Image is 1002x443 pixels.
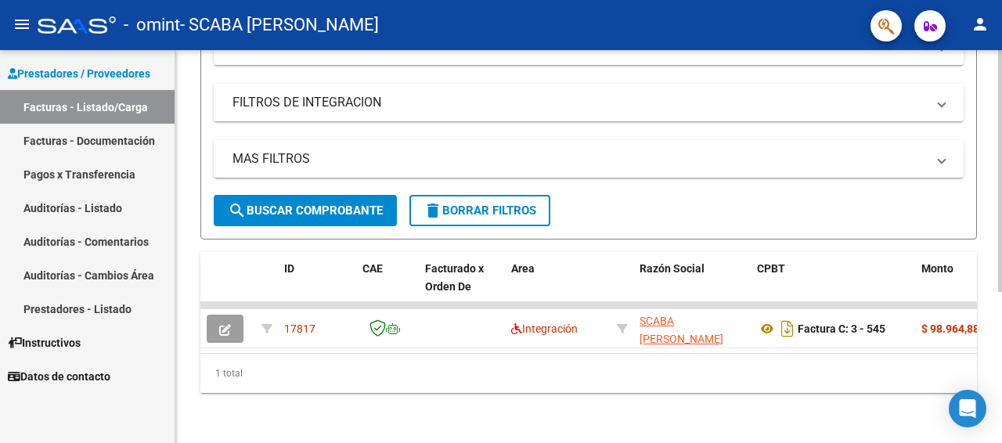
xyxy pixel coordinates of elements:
datatable-header-cell: CAE [356,252,419,321]
span: Integración [511,322,578,335]
span: Borrar Filtros [424,203,536,218]
span: - omint [124,8,180,42]
span: - SCABA [PERSON_NAME] [180,8,379,42]
datatable-header-cell: CPBT [751,252,915,321]
button: Buscar Comprobante [214,195,397,226]
span: Razón Social [640,262,705,275]
strong: Factura C: 3 - 545 [798,322,885,335]
mat-icon: menu [13,15,31,34]
mat-icon: person [971,15,989,34]
mat-panel-title: FILTROS DE INTEGRACION [232,94,926,111]
span: ID [284,262,294,275]
span: CPBT [757,262,785,275]
span: Prestadores / Proveedores [8,65,150,82]
datatable-header-cell: Facturado x Orden De [419,252,505,321]
mat-icon: search [228,201,247,220]
div: 27141381402 [640,312,744,345]
span: Monto [921,262,953,275]
datatable-header-cell: Razón Social [633,252,751,321]
span: Area [511,262,535,275]
mat-expansion-panel-header: MAS FILTROS [214,140,964,178]
datatable-header-cell: Area [505,252,611,321]
div: Open Intercom Messenger [949,390,986,427]
span: SCABA [PERSON_NAME] [640,315,723,345]
span: Buscar Comprobante [228,203,383,218]
span: Datos de contacto [8,368,110,385]
mat-icon: delete [424,201,442,220]
span: 17817 [284,322,315,335]
mat-expansion-panel-header: FILTROS DE INTEGRACION [214,84,964,121]
mat-panel-title: MAS FILTROS [232,150,926,167]
button: Borrar Filtros [409,195,550,226]
i: Descargar documento [777,316,798,341]
span: CAE [362,262,383,275]
span: Instructivos [8,334,81,351]
strong: $ 98.964,88 [921,322,979,335]
datatable-header-cell: ID [278,252,356,321]
span: Facturado x Orden De [425,262,484,293]
div: 1 total [200,354,977,393]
